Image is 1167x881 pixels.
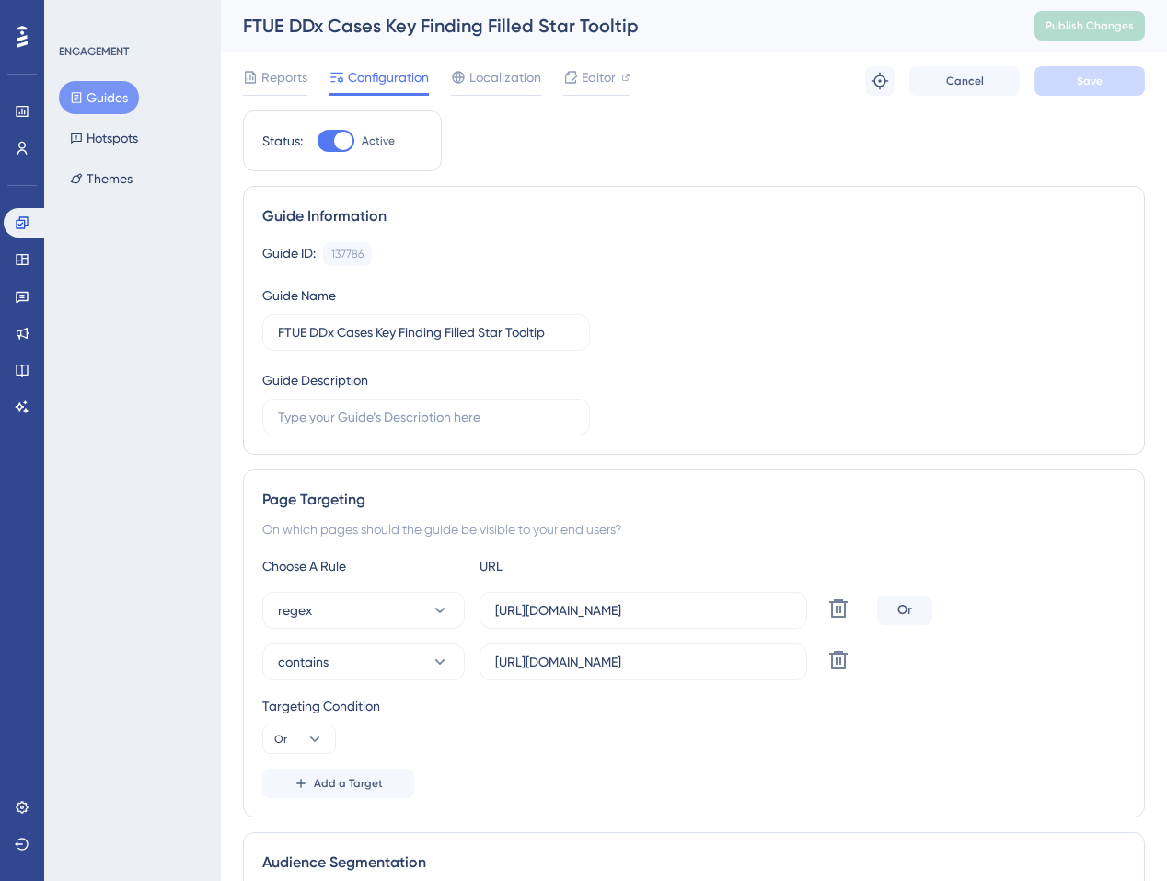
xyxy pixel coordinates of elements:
[262,555,465,577] div: Choose A Rule
[348,66,429,88] span: Configuration
[59,122,149,155] button: Hotspots
[262,369,368,391] div: Guide Description
[262,130,303,152] div: Status:
[261,66,307,88] span: Reports
[362,133,395,148] span: Active
[262,769,414,798] button: Add a Target
[262,242,316,266] div: Guide ID:
[1034,66,1145,96] button: Save
[262,695,1126,717] div: Targeting Condition
[278,407,574,427] input: Type your Guide’s Description here
[262,643,465,680] button: contains
[262,592,465,629] button: regex
[877,596,932,625] div: Or
[495,600,791,620] input: yourwebsite.com/path
[274,732,287,747] span: Or
[59,81,139,114] button: Guides
[495,652,791,672] input: yourwebsite.com/path
[59,162,144,195] button: Themes
[262,852,1126,874] div: Audience Segmentation
[1077,74,1103,88] span: Save
[262,205,1126,227] div: Guide Information
[1034,11,1145,41] button: Publish Changes
[59,44,129,59] div: ENGAGEMENT
[262,725,336,754] button: Or
[909,66,1020,96] button: Cancel
[278,651,329,673] span: contains
[480,555,682,577] div: URL
[262,489,1126,511] div: Page Targeting
[278,599,312,621] span: regex
[262,518,1126,540] div: On which pages should the guide be visible to your end users?
[278,322,574,342] input: Type your Guide’s Name here
[331,247,364,261] div: 137786
[1046,18,1134,33] span: Publish Changes
[262,284,336,307] div: Guide Name
[469,66,541,88] span: Localization
[582,66,616,88] span: Editor
[946,74,984,88] span: Cancel
[314,776,383,791] span: Add a Target
[243,13,988,39] div: FTUE DDx Cases Key Finding Filled Star Tooltip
